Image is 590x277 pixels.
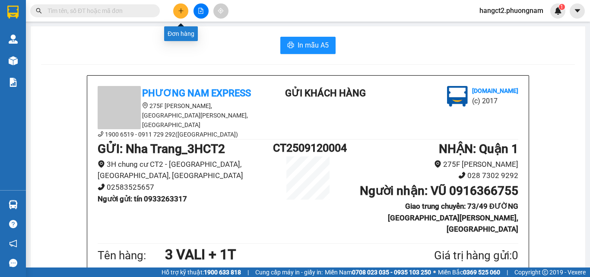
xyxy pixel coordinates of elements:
span: question-circle [9,220,17,228]
strong: 1900 633 818 [204,269,241,276]
span: search [36,8,42,14]
b: Người gửi : tín 0933263317 [98,194,187,203]
button: plus [173,3,188,19]
h1: CT2509120004 [273,140,343,156]
span: printer [287,41,294,50]
span: file-add [198,8,204,14]
b: Phương Nam Express [142,88,251,99]
li: 028 7302 9292 [343,170,518,181]
img: solution-icon [9,78,18,87]
span: notification [9,239,17,248]
li: 02583525657 [98,181,273,193]
span: environment [142,102,148,108]
b: Người nhận : VŨ 0916366755 [360,184,518,198]
span: 1 [560,4,563,10]
span: ⚪️ [433,271,436,274]
input: Tìm tên, số ĐT hoặc mã đơn [48,6,149,16]
button: aim [213,3,228,19]
div: Giá trị hàng gửi: 0 [392,247,518,264]
button: file-add [193,3,209,19]
span: | [247,267,249,277]
button: printerIn mẫu A5 [280,37,336,54]
strong: 0708 023 035 - 0935 103 250 [352,269,431,276]
span: environment [98,160,105,168]
span: copyright [542,269,548,275]
span: phone [98,183,105,191]
span: In mẫu A5 [298,40,329,51]
span: Cung cấp máy in - giấy in: [255,267,323,277]
b: [DOMAIN_NAME] [472,87,518,94]
strong: 0369 525 060 [463,269,500,276]
span: Hỗ trợ kỹ thuật: [162,267,241,277]
img: logo-vxr [7,6,19,19]
span: Miền Nam [325,267,431,277]
b: Gửi khách hàng [285,88,366,99]
li: 3H chung cư CT2 - [GEOGRAPHIC_DATA], [GEOGRAPHIC_DATA], [GEOGRAPHIC_DATA] [98,159,273,181]
span: plus [178,8,184,14]
b: GỬI : Nha Trang_3HCT2 [98,142,225,156]
b: NHẬN : Quận 1 [439,142,518,156]
span: phone [458,172,466,179]
button: caret-down [570,3,585,19]
span: message [9,259,17,267]
span: aim [218,8,224,14]
span: hangct2.phuongnam [473,5,550,16]
img: logo.jpg [447,86,468,107]
img: warehouse-icon [9,200,18,209]
li: 275F [PERSON_NAME] [343,159,518,170]
li: (c) 2017 [472,96,518,106]
span: Miền Bắc [438,267,500,277]
b: Giao trung chuyển: 73/49 ĐƯỜNG [GEOGRAPHIC_DATA][PERSON_NAME], [GEOGRAPHIC_DATA] [388,202,518,233]
li: 275F [PERSON_NAME], [GEOGRAPHIC_DATA][PERSON_NAME], [GEOGRAPHIC_DATA] [98,101,253,130]
span: phone [98,131,104,137]
div: Tên hàng: [98,247,165,264]
img: warehouse-icon [9,35,18,44]
img: icon-new-feature [554,7,562,15]
li: 1900 6519 - 0911 729 292([GEOGRAPHIC_DATA]) [98,130,253,139]
span: caret-down [574,7,581,15]
span: | [507,267,508,277]
span: environment [434,160,441,168]
img: warehouse-icon [9,56,18,65]
sup: 1 [559,4,565,10]
h1: 3 VALI + 1T [165,244,392,265]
